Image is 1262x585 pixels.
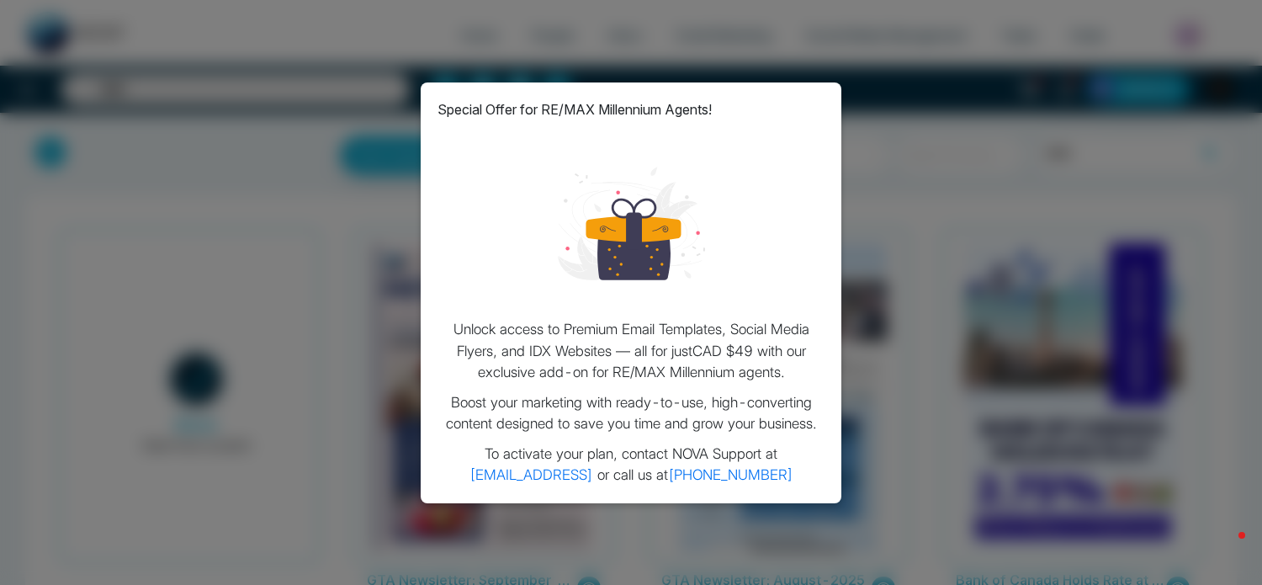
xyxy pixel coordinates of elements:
[437,392,825,435] p: Boost your marketing with ready-to-use, high-converting content designed to save you time and gro...
[437,444,825,487] p: To activate your plan, contact NOVA Support at or call us at
[1205,528,1245,568] iframe: Intercom live chat
[668,466,793,483] a: [PHONE_NUMBER]
[437,99,712,120] p: Special Offer for RE/MAX Millennium Agents!
[558,150,705,297] img: loading
[437,319,825,384] p: Unlock access to Premium Email Templates, Social Media Flyers, and IDX Websites — all for just CA...
[469,466,593,483] a: [EMAIL_ADDRESS]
